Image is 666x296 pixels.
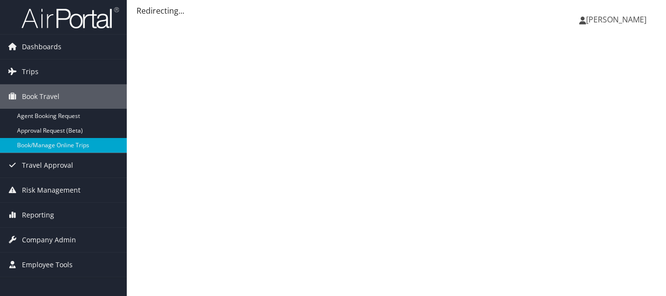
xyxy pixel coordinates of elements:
[22,203,54,227] span: Reporting
[579,5,656,34] a: [PERSON_NAME]
[22,84,59,109] span: Book Travel
[22,35,61,59] span: Dashboards
[137,5,656,17] div: Redirecting...
[22,59,39,84] span: Trips
[586,14,646,25] span: [PERSON_NAME]
[22,253,73,277] span: Employee Tools
[22,178,80,202] span: Risk Management
[22,228,76,252] span: Company Admin
[22,153,73,178] span: Travel Approval
[21,6,119,29] img: airportal-logo.png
